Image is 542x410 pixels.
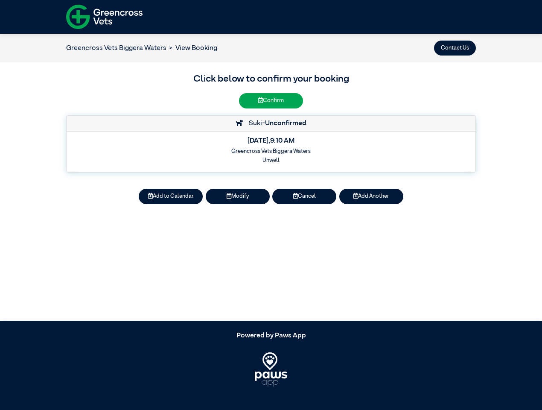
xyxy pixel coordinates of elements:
[239,93,303,108] button: Confirm
[272,189,336,204] button: Cancel
[166,43,217,53] li: View Booking
[66,72,476,87] h3: Click below to confirm your booking
[245,120,262,127] span: Suki
[66,45,166,52] a: Greencross Vets Biggera Waters
[206,189,270,204] button: Modify
[66,2,143,32] img: f-logo
[265,120,306,127] strong: Unconfirmed
[339,189,403,204] button: Add Another
[66,332,476,340] h5: Powered by Paws App
[434,41,476,56] button: Contact Us
[72,157,470,164] h6: Unwell
[66,43,217,53] nav: breadcrumb
[72,148,470,155] h6: Greencross Vets Biggera Waters
[255,352,288,387] img: PawsApp
[262,120,306,127] span: -
[72,137,470,145] h5: [DATE] , 9:10 AM
[139,189,203,204] button: Add to Calendar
